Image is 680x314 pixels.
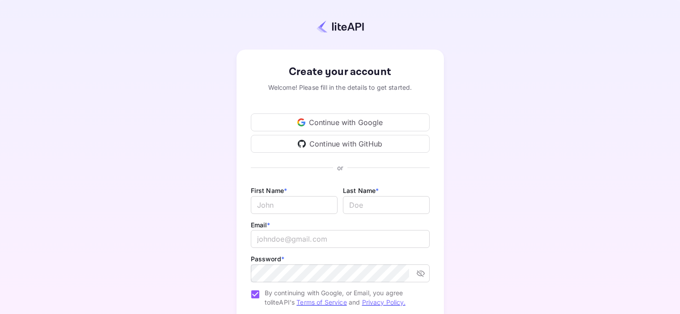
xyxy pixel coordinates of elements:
label: Last Name [343,187,379,194]
div: Create your account [251,64,430,80]
label: Password [251,255,284,263]
div: Welcome! Please fill in the details to get started. [251,83,430,92]
a: Terms of Service [296,298,346,306]
input: John [251,196,338,214]
label: Email [251,221,270,229]
label: First Name [251,187,287,194]
a: Privacy Policy. [362,298,405,306]
div: Continue with Google [251,113,430,131]
input: johndoe@gmail.com [251,230,430,248]
input: Doe [343,196,430,214]
span: By continuing with Google, or Email, you agree to liteAPI's and [265,288,422,307]
div: Continue with GitHub [251,135,430,153]
img: liteapi [317,20,364,33]
button: toggle password visibility [413,265,429,281]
